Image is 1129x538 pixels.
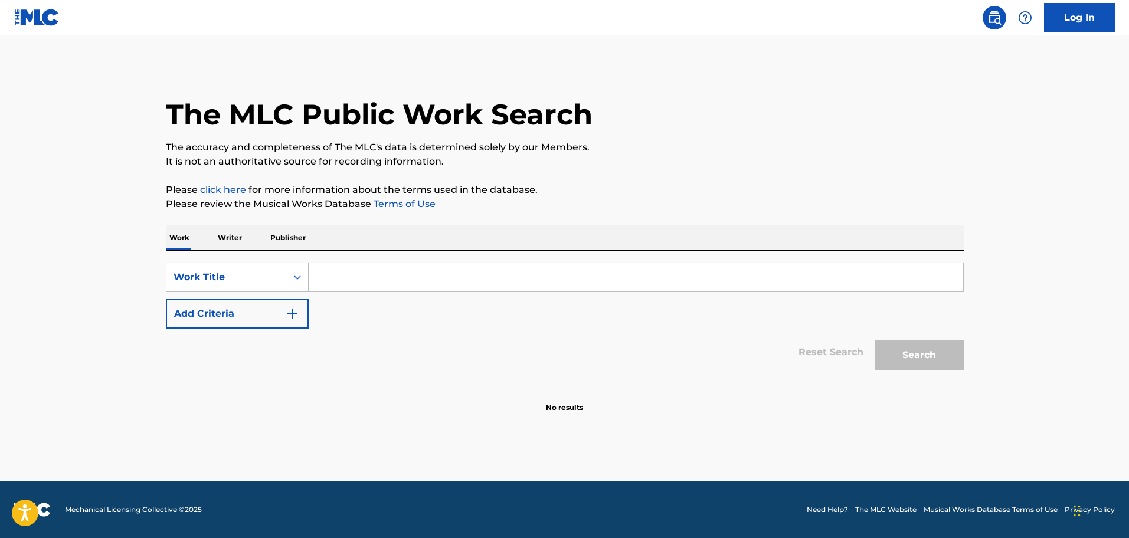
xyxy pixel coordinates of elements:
[14,503,51,517] img: logo
[166,97,593,132] h1: The MLC Public Work Search
[267,225,309,250] p: Publisher
[1065,504,1115,515] a: Privacy Policy
[371,198,436,209] a: Terms of Use
[983,6,1006,29] a: Public Search
[987,11,1002,25] img: search
[166,183,964,197] p: Please for more information about the terms used in the database.
[807,504,848,515] a: Need Help?
[1074,493,1081,529] div: Arrastrar
[166,197,964,211] p: Please review the Musical Works Database
[1044,3,1115,32] a: Log In
[166,299,309,329] button: Add Criteria
[200,184,246,195] a: click here
[14,9,60,26] img: MLC Logo
[546,388,583,413] p: No results
[166,140,964,155] p: The accuracy and completeness of The MLC's data is determined solely by our Members.
[1018,11,1032,25] img: help
[285,307,299,321] img: 9d2ae6d4665cec9f34b9.svg
[65,504,202,515] span: Mechanical Licensing Collective © 2025
[1070,481,1129,538] iframe: Chat Widget
[166,155,964,169] p: It is not an authoritative source for recording information.
[214,225,246,250] p: Writer
[166,225,193,250] p: Work
[924,504,1058,515] a: Musical Works Database Terms of Use
[1013,6,1037,29] div: Help
[174,270,280,284] div: Work Title
[855,504,917,515] a: The MLC Website
[1070,481,1129,538] div: Widget de chat
[166,263,964,376] form: Search Form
